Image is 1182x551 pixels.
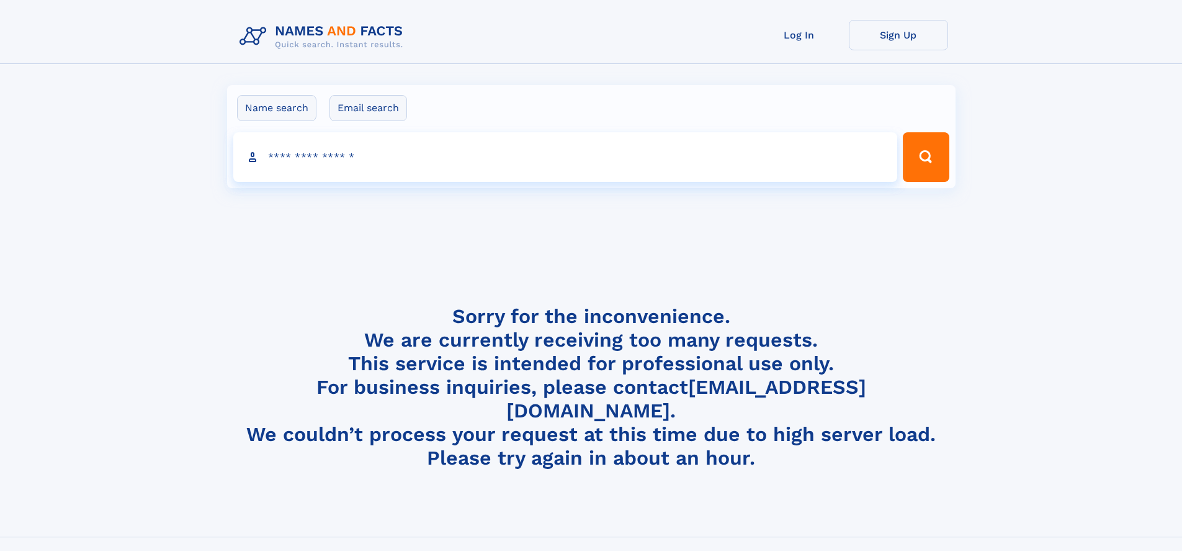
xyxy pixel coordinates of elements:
[750,20,849,50] a: Log In
[235,20,413,53] img: Logo Names and Facts
[233,132,898,182] input: search input
[235,304,948,470] h4: Sorry for the inconvenience. We are currently receiving too many requests. This service is intend...
[329,95,407,121] label: Email search
[903,132,949,182] button: Search Button
[506,375,866,422] a: [EMAIL_ADDRESS][DOMAIN_NAME]
[237,95,316,121] label: Name search
[849,20,948,50] a: Sign Up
